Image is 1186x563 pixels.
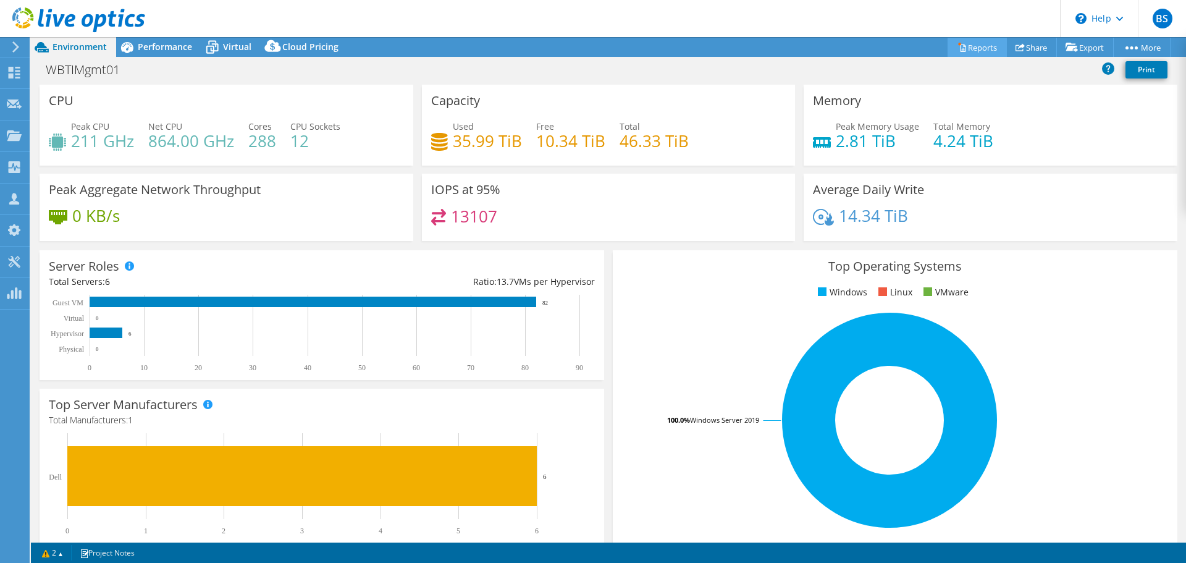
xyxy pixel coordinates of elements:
[248,121,272,132] span: Cores
[622,260,1168,273] h3: Top Operating Systems
[40,63,139,77] h1: WBTIMgmt01
[96,346,99,352] text: 0
[128,414,133,426] span: 1
[497,276,514,287] span: 13.7
[282,41,339,53] span: Cloud Pricing
[49,398,198,412] h3: Top Server Manufacturers
[249,363,256,372] text: 30
[290,134,340,148] h4: 12
[88,363,91,372] text: 0
[948,38,1007,57] a: Reports
[290,121,340,132] span: CPU Sockets
[836,121,919,132] span: Peak Memory Usage
[1056,38,1114,57] a: Export
[222,527,225,535] text: 2
[543,473,547,480] text: 6
[379,527,382,535] text: 4
[836,134,919,148] h4: 2.81 TiB
[467,363,474,372] text: 70
[71,134,134,148] h4: 211 GHz
[248,134,276,148] h4: 288
[96,315,99,321] text: 0
[620,134,689,148] h4: 46.33 TiB
[49,183,261,197] h3: Peak Aggregate Network Throughput
[49,275,322,289] div: Total Servers:
[140,363,148,372] text: 10
[1006,38,1057,57] a: Share
[300,527,304,535] text: 3
[453,121,474,132] span: Used
[521,363,529,372] text: 80
[322,275,595,289] div: Ratio: VMs per Hypervisor
[536,121,554,132] span: Free
[431,183,500,197] h3: IOPS at 95%
[535,527,539,535] text: 6
[1113,38,1171,57] a: More
[71,121,109,132] span: Peak CPU
[453,134,522,148] h4: 35.99 TiB
[53,298,83,307] text: Guest VM
[65,527,69,535] text: 0
[358,363,366,372] text: 50
[33,545,72,561] a: 2
[875,286,912,299] li: Linux
[105,276,110,287] span: 6
[64,314,85,323] text: Virtual
[536,134,605,148] h4: 10.34 TiB
[148,121,182,132] span: Net CPU
[456,527,460,535] text: 5
[933,121,990,132] span: Total Memory
[813,183,924,197] h3: Average Daily Write
[431,94,480,108] h3: Capacity
[49,473,62,481] text: Dell
[144,527,148,535] text: 1
[451,210,497,223] h4: 13107
[413,363,420,372] text: 60
[1153,9,1172,28] span: BS
[920,286,969,299] li: VMware
[815,286,867,299] li: Windows
[223,41,251,53] span: Virtual
[933,134,993,148] h4: 4.24 TiB
[59,345,84,353] text: Physical
[72,209,120,222] h4: 0 KB/s
[690,415,759,425] tspan: Windows Server 2019
[620,121,640,132] span: Total
[195,363,202,372] text: 20
[1125,61,1167,78] a: Print
[49,260,119,273] h3: Server Roles
[71,545,143,561] a: Project Notes
[542,300,548,306] text: 82
[304,363,311,372] text: 40
[128,331,132,337] text: 6
[1075,13,1087,24] svg: \n
[148,134,234,148] h4: 864.00 GHz
[51,329,84,338] text: Hypervisor
[49,413,595,427] h4: Total Manufacturers:
[49,94,74,108] h3: CPU
[839,209,908,222] h4: 14.34 TiB
[813,94,861,108] h3: Memory
[576,363,583,372] text: 90
[138,41,192,53] span: Performance
[53,41,107,53] span: Environment
[667,415,690,425] tspan: 100.0%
